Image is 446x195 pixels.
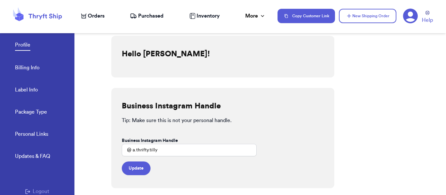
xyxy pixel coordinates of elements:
div: @ [122,144,131,156]
a: Personal Links [15,130,48,139]
span: Orders [88,12,104,20]
div: Updates & FAQ [15,152,50,160]
a: Orders [81,12,104,20]
h2: Business Instagram Handle [122,101,221,111]
a: Inventory [189,12,220,20]
button: Update [122,161,151,175]
p: Tip: Make sure this is not your personal handle. [122,117,324,124]
a: Help [422,11,433,24]
button: Copy Customer Link [278,9,335,23]
span: Purchased [138,12,164,20]
span: Inventory [197,12,220,20]
a: Package Type [15,108,47,117]
a: Label Info [15,86,38,95]
label: Business Instagram Handle [122,137,178,144]
div: More [245,12,266,20]
a: Updates & FAQ [15,152,50,161]
a: Billing Info [15,64,40,73]
a: Purchased [130,12,164,20]
span: Help [422,16,433,24]
h2: Hello [PERSON_NAME]! [122,49,210,59]
button: New Shipping Order [339,9,396,23]
a: Profile [15,41,30,51]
